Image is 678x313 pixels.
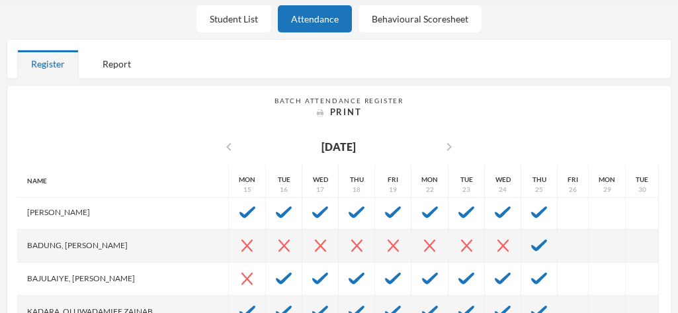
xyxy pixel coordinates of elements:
div: [PERSON_NAME] [17,197,229,230]
div: 29 [603,185,611,195]
div: 22 [426,185,434,195]
div: 19 [389,185,397,195]
div: Tue [460,175,473,185]
div: Tue [278,175,290,185]
div: 24 [499,185,507,195]
div: Report [89,50,145,78]
div: 25 [535,185,543,195]
div: 16 [280,185,288,195]
i: chevron_right [441,139,457,155]
div: 30 [638,185,646,195]
div: Mon [421,175,438,185]
span: Batch Attendance Register [275,97,403,105]
div: Mon [239,175,255,185]
div: Name [17,165,229,198]
div: Fri [388,175,398,185]
div: 18 [353,185,360,195]
div: [DATE] [321,139,356,155]
div: 23 [462,185,470,195]
div: Mon [599,175,615,185]
div: 15 [243,185,251,195]
div: Fri [568,175,578,185]
div: Wed [495,175,511,185]
div: Register [17,50,79,78]
div: Thu [350,175,364,185]
div: 26 [569,185,577,195]
div: Behavioural Scoresheet [359,5,482,32]
i: chevron_left [221,139,237,155]
div: 17 [316,185,324,195]
div: Attendance [278,5,352,32]
div: Tue [636,175,648,185]
span: Print [330,107,362,117]
div: Wed [313,175,328,185]
div: Thu [532,175,546,185]
div: Badung, [PERSON_NAME] [17,230,229,263]
div: Student List [196,5,271,32]
div: Bajulaiye, [PERSON_NAME] [17,263,229,296]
